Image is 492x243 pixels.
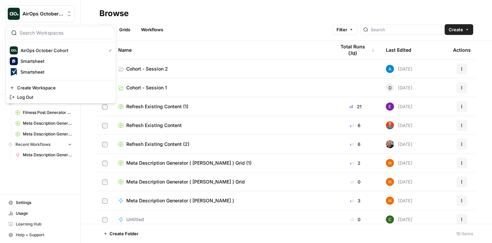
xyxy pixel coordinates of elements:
span: Log Out [17,94,109,100]
button: Help + Support [5,230,75,240]
div: Last Edited [386,41,411,59]
button: Create [445,24,473,35]
div: [DATE] [386,159,412,167]
div: [DATE] [386,140,412,148]
span: Meta Description Generator [23,152,72,158]
div: [DATE] [386,65,412,73]
div: [DATE] [386,103,412,111]
input: Search Workspaces [19,30,110,36]
span: Create Workspace [17,84,109,91]
img: Smartsheet Logo [10,68,18,76]
div: Workspace: AirOps October Cohort [5,25,116,104]
button: Recent Workflows [5,139,75,150]
img: 800yb5g0cvdr0f9czziwsqt6j8wa [386,159,394,167]
span: Help + Support [16,232,72,238]
span: Meta Description Generator ( [PERSON_NAME] ) Grid (1) [23,120,72,126]
span: Meta Description Generator ( [PERSON_NAME] ) Grid [23,131,72,137]
a: Meta Description Generator ( [PERSON_NAME] ) Grid (1) [12,118,75,129]
span: D [389,84,392,91]
span: Cohort - Session 2 [126,66,168,72]
span: Cohort - Session 1 [126,84,167,91]
a: Untitled [118,216,325,223]
a: Workflows [137,24,167,35]
img: 14qrvic887bnlg6dzgoj39zarp80 [386,215,394,224]
div: Total Runs (7d) [336,41,375,59]
span: Fitness Post Generator ([PERSON_NAME]) [23,110,72,116]
span: Meta Description Generator ( [PERSON_NAME] ) Grid (1) [126,160,252,166]
div: 0 [336,216,375,223]
img: 800yb5g0cvdr0f9czziwsqt6j8wa [386,197,394,205]
a: Meta Description Generator ( [PERSON_NAME] ) Grid (1) [118,160,325,166]
a: Learning Hub [5,219,75,230]
span: Smartsheet [20,69,109,75]
div: [DATE] [386,84,412,92]
input: Search [371,26,439,33]
span: Refresh Existing Content (2) [126,141,189,148]
span: Filter [337,26,347,33]
button: Workspace: AirOps October Cohort [5,5,75,22]
div: 6 [336,141,375,148]
img: o3cqybgnmipr355j8nz4zpq1mc6x [386,65,394,73]
a: Fitness Post Generator ([PERSON_NAME]) [12,107,75,118]
a: Grids [115,24,134,35]
div: Actions [453,41,471,59]
div: [DATE] [386,215,412,224]
a: Refresh Existing Content (1) [118,103,325,110]
span: Recent Workflows [15,141,50,148]
a: Refresh Existing Content [118,122,325,129]
span: Create [449,26,463,33]
a: All [99,24,113,35]
a: Usage [5,208,75,219]
div: [DATE] [386,197,412,205]
img: AirOps October Cohort Logo [8,8,20,20]
div: Name [118,41,325,59]
button: Filter [332,24,358,35]
span: Smartsheet [20,58,109,65]
img: tjn32p4u78pbbywl4zrwndrkv3qo [386,140,394,148]
a: Log Out [7,92,115,102]
span: Meta Description Generator ( [PERSON_NAME] ) [126,197,234,204]
div: 16 Items [456,230,473,237]
img: 43kfmuemi38zyoc4usdy4i9w48nn [386,103,394,111]
span: Learning Hub [16,221,72,227]
span: AirOps October Cohort [20,47,103,54]
span: Meta Description Generator ( [PERSON_NAME] ) Grid [126,178,245,185]
a: Create Workspace [7,83,115,92]
div: Browse [99,8,129,19]
img: 698zlg3kfdwlkwrbrsgpwna4smrc [386,121,394,129]
span: Settings [16,200,72,206]
div: [DATE] [386,121,412,129]
span: Refresh Existing Content (1) [126,103,188,110]
a: Meta Description Generator [12,150,75,160]
a: Meta Description Generator ( [PERSON_NAME] ) Grid [118,178,325,185]
div: 0 [336,178,375,185]
div: 2 [336,160,375,166]
a: Cohort - Session 2 [118,66,325,72]
a: Meta Description Generator ( [PERSON_NAME] ) [118,197,325,204]
a: Meta Description Generator ( [PERSON_NAME] ) Grid [12,129,75,139]
img: AirOps October Cohort Logo [10,46,18,54]
div: 21 [336,103,375,110]
img: 800yb5g0cvdr0f9czziwsqt6j8wa [386,178,394,186]
button: Create Folder [99,228,142,239]
div: 6 [336,122,375,129]
span: Create Folder [109,230,138,237]
span: AirOps October Cohort [23,10,63,17]
a: Refresh Existing Content (2) [118,141,325,148]
span: Usage [16,210,72,216]
span: Untitled [126,216,144,223]
div: 3 [336,197,375,204]
a: Cohort - Session 1 [118,84,325,91]
span: Refresh Existing Content [126,122,182,129]
a: Settings [5,197,75,208]
div: [DATE] [386,178,412,186]
img: Smartsheet Logo [10,57,18,65]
